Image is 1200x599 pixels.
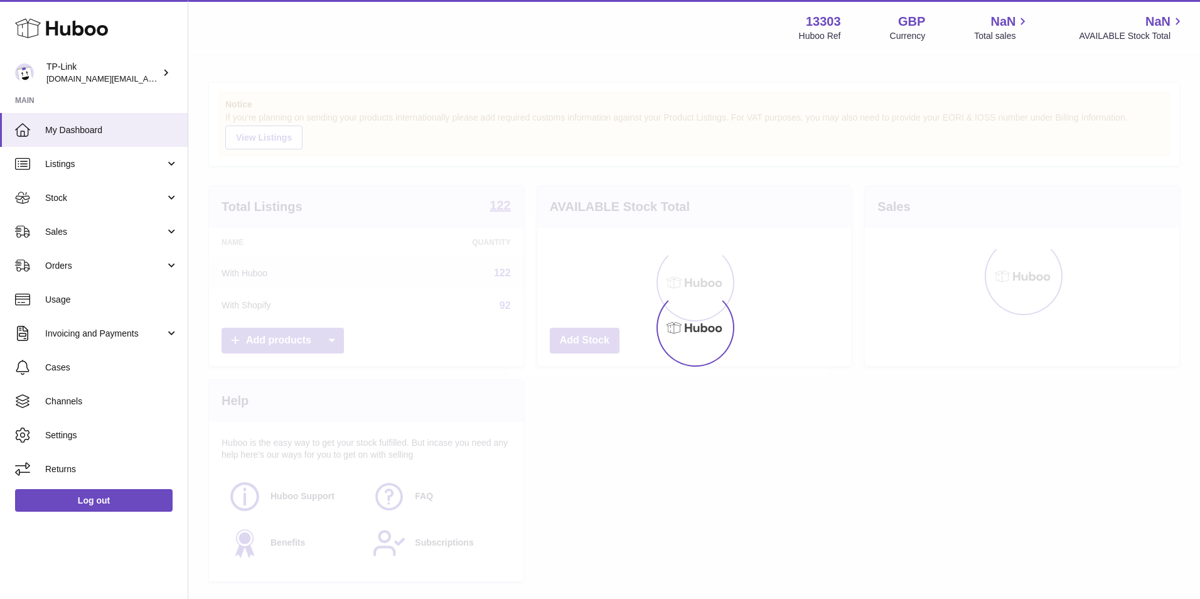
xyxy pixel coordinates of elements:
div: Currency [890,30,926,42]
span: Invoicing and Payments [45,328,165,340]
span: [DOMAIN_NAME][EMAIL_ADDRESS][DOMAIN_NAME] [46,73,250,84]
span: AVAILABLE Stock Total [1079,30,1185,42]
span: NaN [1145,13,1171,30]
span: Total sales [974,30,1030,42]
a: NaN AVAILABLE Stock Total [1079,13,1185,42]
span: Stock [45,192,165,204]
span: My Dashboard [45,124,178,136]
a: NaN Total sales [974,13,1030,42]
span: Cases [45,362,178,374]
span: Channels [45,396,178,407]
span: Orders [45,260,165,272]
div: Huboo Ref [799,30,841,42]
img: siyu.wang@tp-link.com [15,63,34,82]
a: Log out [15,489,173,512]
span: Settings [45,429,178,441]
span: Sales [45,226,165,238]
span: Returns [45,463,178,475]
span: NaN [990,13,1015,30]
strong: GBP [898,13,925,30]
span: Usage [45,294,178,306]
div: TP-Link [46,61,159,85]
span: Listings [45,158,165,170]
strong: 13303 [806,13,841,30]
